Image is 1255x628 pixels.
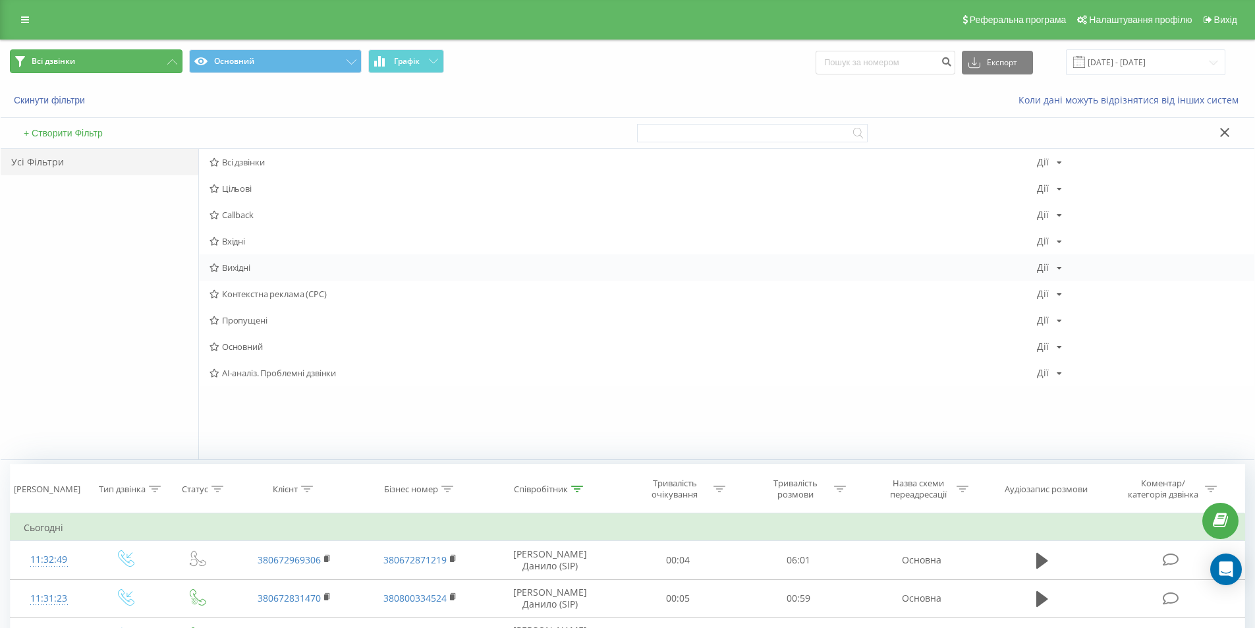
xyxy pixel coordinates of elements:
div: Дії [1037,263,1049,272]
div: Дії [1037,210,1049,219]
div: 11:31:23 [24,586,74,612]
td: 00:05 [618,579,739,617]
td: Основна [858,579,984,617]
span: Всі дзвінки [32,56,75,67]
a: 380800334524 [383,592,447,604]
div: [PERSON_NAME] [14,484,80,495]
td: [PERSON_NAME] Данило (SIP) [483,579,618,617]
a: 380672831470 [258,592,321,604]
span: Вхідні [209,237,1037,246]
span: Реферальна програма [970,14,1067,25]
span: Контекстна реклама (CPC) [209,289,1037,299]
td: Основна [858,541,984,579]
div: Дії [1037,237,1049,246]
span: Callback [209,210,1037,219]
div: Дії [1037,157,1049,167]
div: Дії [1037,184,1049,193]
a: 380672871219 [383,554,447,566]
div: Клієнт [273,484,298,495]
button: Скинути фільтри [10,94,92,106]
span: Вихідні [209,263,1037,272]
span: Вихід [1214,14,1237,25]
button: Графік [368,49,444,73]
span: Налаштування профілю [1089,14,1192,25]
button: Закрити [1215,127,1235,140]
a: 380672969306 [258,554,321,566]
div: Коментар/категорія дзвінка [1125,478,1202,500]
div: Бізнес номер [384,484,438,495]
span: Пропущені [209,316,1037,325]
input: Пошук за номером [816,51,955,74]
button: Експорт [962,51,1033,74]
div: Дії [1037,316,1049,325]
td: [PERSON_NAME] Данило (SIP) [483,541,618,579]
div: Дії [1037,289,1049,299]
a: Коли дані можуть відрізнятися вiд інших систем [1018,94,1245,106]
div: Тривалість очікування [640,478,710,500]
button: Всі дзвінки [10,49,182,73]
div: Open Intercom Messenger [1210,554,1242,585]
span: Графік [394,57,420,66]
div: Статус [182,484,208,495]
div: Аудіозапис розмови [1005,484,1088,495]
div: Дії [1037,342,1049,351]
span: Основний [209,342,1037,351]
div: Назва схеми переадресації [883,478,953,500]
td: Сьогодні [11,515,1245,541]
td: 06:01 [739,541,859,579]
td: 00:59 [739,579,859,617]
div: Тривалість розмови [760,478,831,500]
button: Основний [189,49,362,73]
div: 11:32:49 [24,547,74,573]
div: Дії [1037,368,1049,378]
button: + Створити Фільтр [20,127,107,139]
span: Всі дзвінки [209,157,1037,167]
span: Цільові [209,184,1037,193]
span: AI-аналіз. Проблемні дзвінки [209,368,1037,378]
div: Тип дзвінка [99,484,146,495]
div: Співробітник [514,484,568,495]
td: 00:04 [618,541,739,579]
div: Усі Фільтри [1,149,198,175]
